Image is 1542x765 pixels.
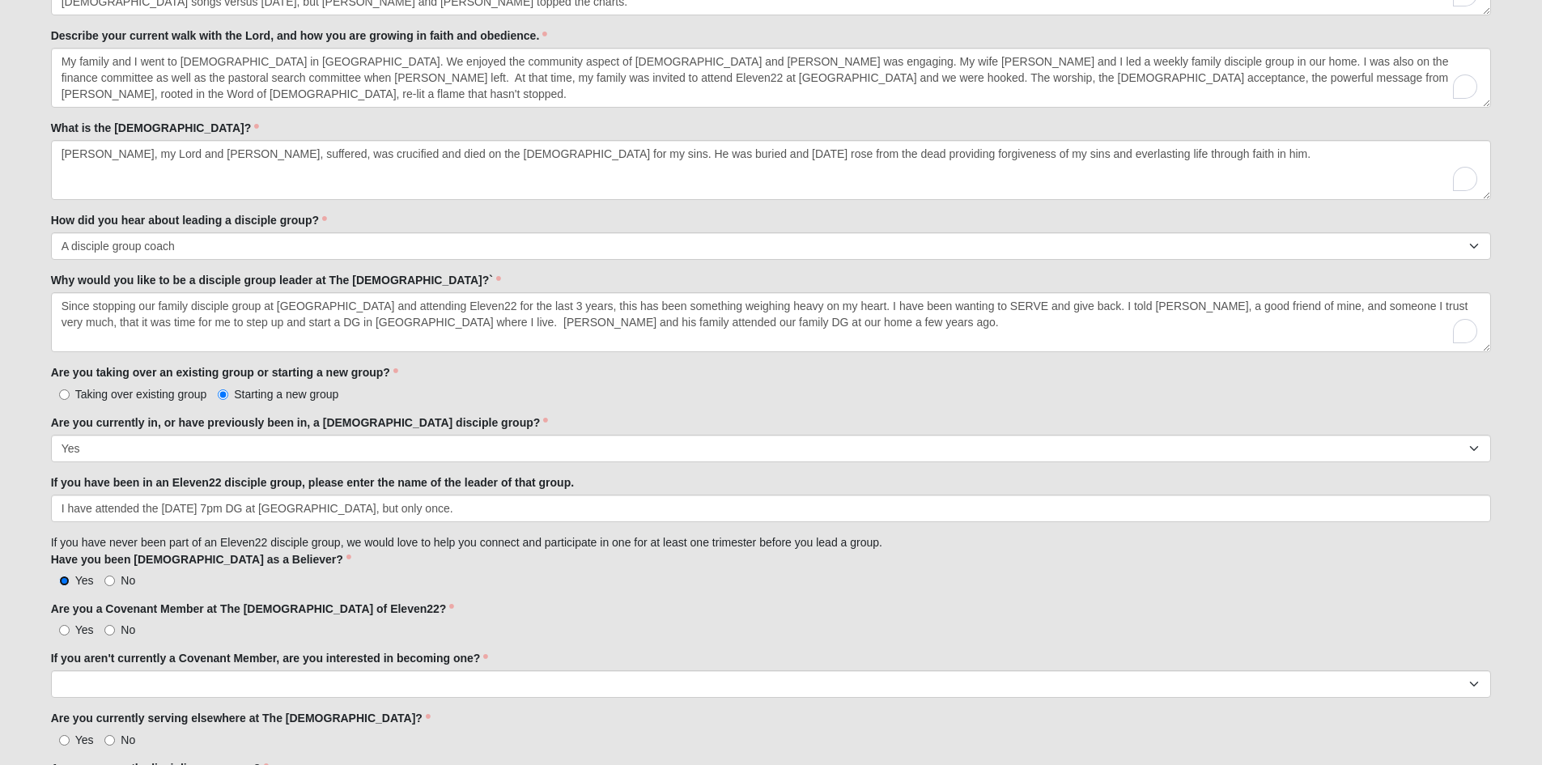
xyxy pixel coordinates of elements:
[104,735,115,746] input: No
[234,388,338,401] span: Starting a new group
[51,48,1492,108] textarea: To enrich screen reader interactions, please activate Accessibility in Grammarly extension settings
[51,212,327,228] label: How did you hear about leading a disciple group?
[75,574,94,587] span: Yes
[121,574,135,587] span: No
[104,576,115,586] input: No
[51,601,455,617] label: Are you a Covenant Member at The [DEMOGRAPHIC_DATA] of Eleven22?
[51,710,431,726] label: Are you currently serving elsewhere at The [DEMOGRAPHIC_DATA]?
[59,576,70,586] input: Yes
[51,551,351,567] label: Have you been [DEMOGRAPHIC_DATA] as a Believer?
[51,364,398,380] label: Are you taking over an existing group or starting a new group?
[51,292,1492,352] textarea: To enrich screen reader interactions, please activate Accessibility in Grammarly extension settings
[121,733,135,746] span: No
[59,625,70,635] input: Yes
[51,272,501,288] label: Why would you like to be a disciple group leader at The [DEMOGRAPHIC_DATA]?`
[51,28,548,44] label: Describe your current walk with the Lord, and how you are growing in faith and obedience.
[218,389,228,400] input: Starting a new group
[51,120,260,136] label: What is the [DEMOGRAPHIC_DATA]?
[59,735,70,746] input: Yes
[104,625,115,635] input: No
[51,474,574,491] label: If you have been in an Eleven22 disciple group, please enter the name of the leader of that group.
[51,140,1492,200] textarea: To enrich screen reader interactions, please activate Accessibility in Grammarly extension settings
[51,414,549,431] label: Are you currently in, or have previously been in, a [DEMOGRAPHIC_DATA] disciple group?
[51,650,489,666] label: If you aren't currently a Covenant Member, are you interested in becoming one?
[121,623,135,636] span: No
[59,389,70,400] input: Taking over existing group
[75,623,94,636] span: Yes
[75,388,207,401] span: Taking over existing group
[75,733,94,746] span: Yes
